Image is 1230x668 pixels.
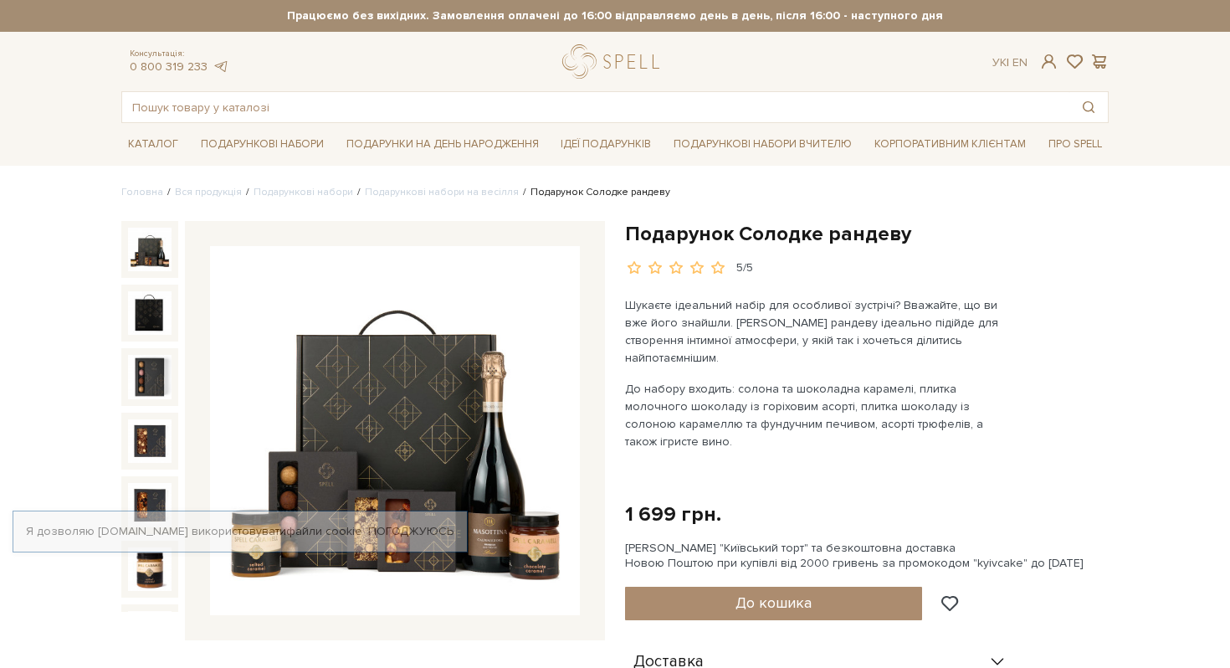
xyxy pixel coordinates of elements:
[128,291,172,335] img: Подарунок Солодке рандеву
[194,131,331,157] a: Подарункові набори
[128,355,172,398] img: Подарунок Солодке рандеву
[625,541,1109,571] div: [PERSON_NAME] "Київський торт" та безкоштовна доставка Новою Поштою при купівлі від 2000 гривень ...
[736,260,753,276] div: 5/5
[368,524,454,539] a: Погоджуюсь
[121,186,163,198] a: Головна
[128,228,172,271] img: Подарунок Солодке рандеву
[254,186,353,198] a: Подарункові набори
[128,419,172,463] img: Подарунок Солодке рандеву
[554,131,658,157] a: Ідеї подарунків
[625,296,1017,367] p: Шукаєте ідеальний набір для особливої зустрічі? Вважайте, що ви вже його знайшли. [PERSON_NAME] р...
[365,186,519,198] a: Подарункові набори на весілля
[625,587,922,620] button: До кошика
[340,131,546,157] a: Подарунки на День народження
[128,611,172,655] img: Подарунок Солодке рандеву
[992,55,1028,70] div: Ук
[286,524,362,538] a: файли cookie
[128,547,172,591] img: Подарунок Солодке рандеву
[625,221,1109,247] h1: Подарунок Солодке рандеву
[1069,92,1108,122] button: Пошук товару у каталозі
[868,131,1033,157] a: Корпоративним клієнтам
[13,524,467,539] div: Я дозволяю [DOMAIN_NAME] використовувати
[1007,55,1009,69] span: |
[128,483,172,527] img: Подарунок Солодке рандеву
[130,49,228,59] span: Консультація:
[1012,55,1028,69] a: En
[121,8,1109,23] strong: Працюємо без вихідних. Замовлення оплачені до 16:00 відправляємо день в день, після 16:00 - насту...
[122,92,1069,122] input: Пошук товару у каталозі
[210,246,580,616] img: Подарунок Солодке рандеву
[212,59,228,74] a: telegram
[625,380,1017,450] p: До набору входить: солона та шоколадна карамелі, плитка молочного шоколаду із горіховим асорті, п...
[1042,131,1109,157] a: Про Spell
[175,186,242,198] a: Вся продукція
[130,59,208,74] a: 0 800 319 233
[735,593,812,612] span: До кошика
[625,501,721,527] div: 1 699 грн.
[519,185,670,200] li: Подарунок Солодке рандеву
[121,131,185,157] a: Каталог
[667,130,858,158] a: Подарункові набори Вчителю
[562,44,667,79] a: logo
